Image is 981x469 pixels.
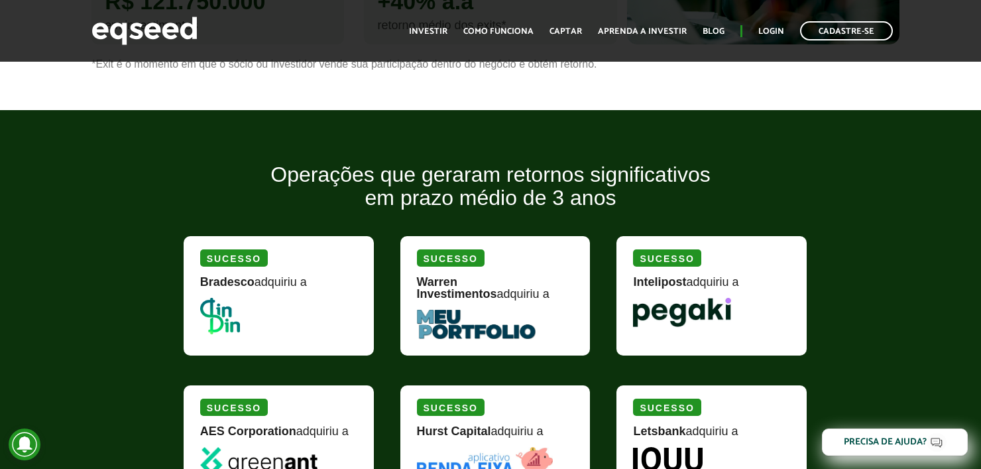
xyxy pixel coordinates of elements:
strong: AES Corporation [200,425,296,438]
div: adquiriu a [633,276,790,298]
img: DinDin [200,298,240,334]
div: adquiriu a [200,425,357,447]
div: adquiriu a [417,425,574,447]
a: Como funciona [463,27,534,36]
div: Sucesso [633,399,701,416]
img: MeuPortfolio [417,310,536,339]
p: *Exit é o momento em que o sócio ou investidor vende sua participação dentro do negócio e obtém r... [91,58,889,70]
a: Captar [549,27,582,36]
strong: Bradesco [200,275,255,289]
div: Sucesso [200,399,268,416]
strong: Warren Investimentos [417,275,497,301]
div: Sucesso [200,249,268,267]
div: Sucesso [633,249,701,267]
a: Aprenda a investir [598,27,687,36]
a: Login [758,27,784,36]
a: Investir [409,27,447,36]
h2: Operações que geraram retornos significativos em prazo médio de 3 anos [174,163,808,230]
div: Sucesso [417,399,485,416]
div: Sucesso [417,249,485,267]
img: EqSeed [91,13,198,48]
strong: Letsbank [633,425,685,438]
img: Pegaki [633,298,730,327]
div: adquiriu a [200,276,357,298]
strong: Hurst Capital [417,425,491,438]
a: Blog [703,27,724,36]
div: adquiriu a [633,425,790,447]
div: adquiriu a [417,276,574,310]
a: Cadastre-se [800,21,893,40]
strong: Intelipost [633,275,686,289]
